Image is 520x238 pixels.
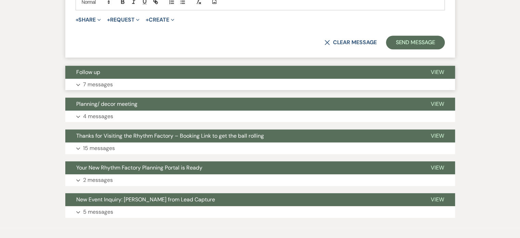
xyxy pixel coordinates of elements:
button: Send Message [386,36,444,49]
button: Share [76,17,101,23]
button: View [420,66,455,79]
span: View [431,68,444,76]
button: 15 messages [65,142,455,154]
button: 4 messages [65,111,455,122]
button: Clear message [324,40,376,45]
span: Thanks for Visiting the Rhythm Factory – Booking Link to get the ball rolling [76,132,264,139]
span: + [146,17,149,23]
span: View [431,132,444,139]
span: View [431,164,444,171]
button: View [420,193,455,206]
span: Planning/ decor meeting [76,100,137,108]
span: New Event Inquiry: [PERSON_NAME] from Lead Capture [76,196,215,203]
button: Create [146,17,174,23]
button: Your New Rhythm Factory Planning Portal is Ready [65,161,420,174]
button: View [420,98,455,111]
button: New Event Inquiry: [PERSON_NAME] from Lead Capture [65,193,420,206]
button: Request [107,17,139,23]
p: 2 messages [83,176,113,185]
p: 7 messages [83,80,113,89]
button: 7 messages [65,79,455,90]
span: + [107,17,110,23]
span: + [76,17,79,23]
button: Follow up [65,66,420,79]
button: 5 messages [65,206,455,218]
button: 2 messages [65,174,455,186]
span: View [431,100,444,108]
p: 15 messages [83,144,115,153]
span: View [431,196,444,203]
p: 5 messages [83,208,113,216]
button: View [420,161,455,174]
button: Planning/ decor meeting [65,98,420,111]
span: Follow up [76,68,100,76]
button: Thanks for Visiting the Rhythm Factory – Booking Link to get the ball rolling [65,129,420,142]
p: 4 messages [83,112,113,121]
span: Your New Rhythm Factory Planning Portal is Ready [76,164,202,171]
button: View [420,129,455,142]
